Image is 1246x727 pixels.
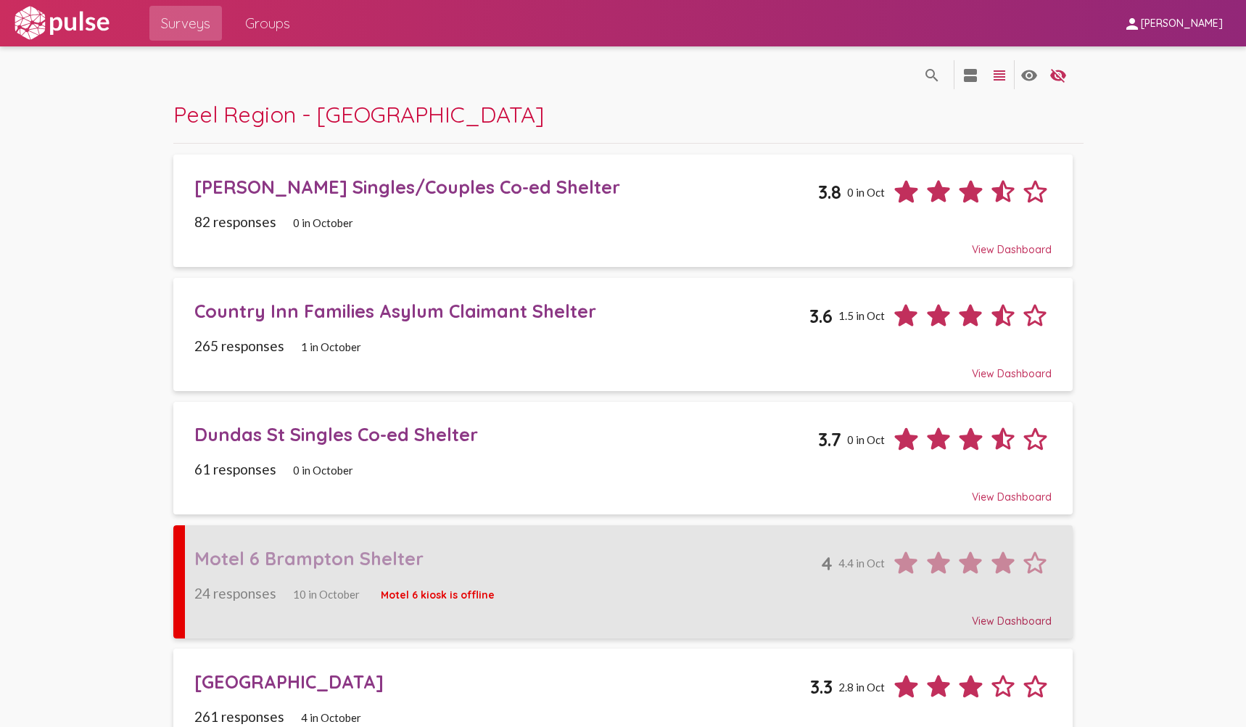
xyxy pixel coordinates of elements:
[1123,15,1141,33] mat-icon: person
[1020,67,1038,84] mat-icon: language
[1112,9,1234,36] button: [PERSON_NAME]
[194,423,818,445] div: Dundas St Singles Co-ed Shelter
[12,5,112,41] img: white-logo.svg
[810,675,833,698] span: 3.3
[194,230,1051,256] div: View Dashboard
[923,67,941,84] mat-icon: language
[962,67,979,84] mat-icon: language
[821,552,833,575] span: 4
[173,100,544,128] span: Peel Region - [GEOGRAPHIC_DATA]
[194,585,276,601] span: 24 responses
[293,464,353,477] span: 0 in October
[194,670,810,693] div: [GEOGRAPHIC_DATA]
[838,309,885,322] span: 1.5 in Oct
[1015,60,1044,89] button: language
[194,547,821,570] div: Motel 6 Brampton Shelter
[194,601,1051,628] div: View Dashboard
[809,305,833,327] span: 3.6
[245,10,290,36] span: Groups
[838,556,885,570] span: 4.4 in Oct
[847,433,885,446] span: 0 in Oct
[301,711,361,724] span: 4 in October
[847,186,885,199] span: 0 in Oct
[293,588,360,601] span: 10 in October
[194,354,1051,380] div: View Dashboard
[818,181,841,203] span: 3.8
[293,216,353,229] span: 0 in October
[818,428,841,451] span: 3.7
[381,588,495,601] span: Motel 6 kiosk is offline
[301,340,361,353] span: 1 in October
[173,402,1073,515] a: Dundas St Singles Co-ed Shelter3.70 in Oct61 responses0 in OctoberView Dashboard
[173,525,1073,638] a: Motel 6 Brampton Shelter44.4 in Oct24 responses10 in OctoberMotel 6 kiosk is offlineView Dashboard
[985,60,1014,89] button: language
[194,708,284,725] span: 261 responses
[917,60,946,89] button: language
[149,6,222,41] a: Surveys
[1049,67,1067,84] mat-icon: language
[991,67,1008,84] mat-icon: language
[194,337,284,354] span: 265 responses
[173,155,1073,268] a: [PERSON_NAME] Singles/Couples Co-ed Shelter3.80 in Oct82 responses0 in OctoberView Dashboard
[194,300,809,322] div: Country Inn Families Asylum Claimant Shelter
[234,6,302,41] a: Groups
[956,60,985,89] button: language
[838,681,885,694] span: 2.8 in Oct
[194,477,1051,504] div: View Dashboard
[194,213,276,230] span: 82 responses
[161,10,210,36] span: Surveys
[194,461,276,477] span: 61 responses
[173,278,1073,391] a: Country Inn Families Asylum Claimant Shelter3.61.5 in Oct265 responses1 in OctoberView Dashboard
[1141,17,1223,30] span: [PERSON_NAME]
[194,176,818,198] div: [PERSON_NAME] Singles/Couples Co-ed Shelter
[1044,60,1073,89] button: language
